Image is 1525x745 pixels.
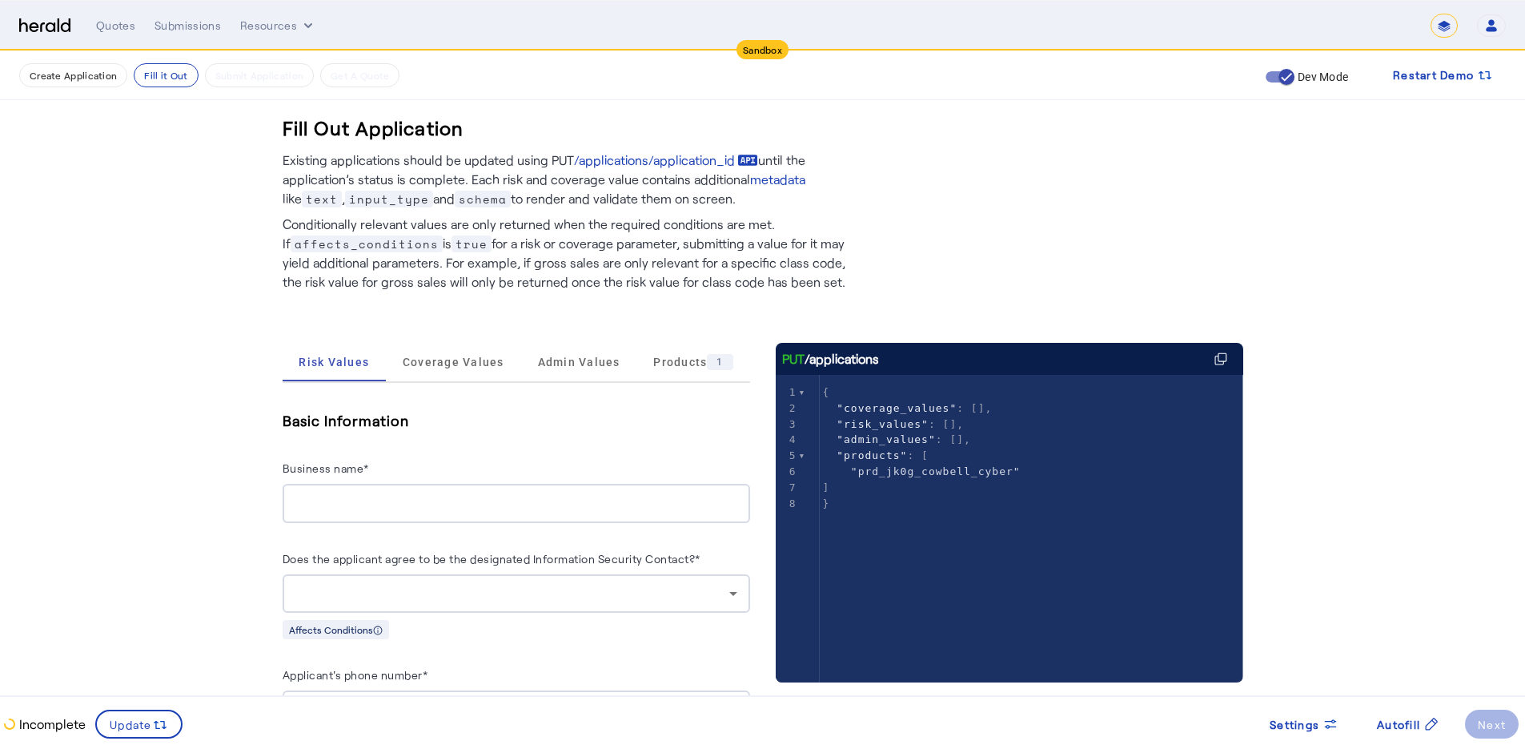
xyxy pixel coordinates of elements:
div: Sandbox [736,40,789,59]
span: schema [455,191,511,207]
span: Coverage Values [403,356,504,368]
span: "products" [837,449,907,461]
span: text [302,191,342,207]
span: } [823,497,830,509]
a: metadata [750,170,805,189]
span: "admin_values" [837,433,936,445]
span: Restart Demo [1393,66,1474,85]
h3: Fill Out Application [283,115,464,141]
span: affects_conditions [291,236,443,252]
span: : [], [823,402,993,414]
div: Quotes [96,18,135,34]
span: ] [823,481,830,493]
button: Autofill [1364,710,1452,739]
label: Does the applicant agree to be the designated Information Security Contact?* [283,552,700,566]
button: Submit Application [205,63,314,87]
button: Update [95,710,183,739]
span: Settings [1270,716,1319,733]
span: : [], [823,418,965,430]
span: { [823,386,830,398]
span: : [ [823,449,929,461]
button: Resources dropdown menu [240,18,316,34]
span: "coverage_values" [837,402,957,414]
span: "risk_values" [837,418,929,430]
p: Incomplete [16,715,86,734]
div: 4 [776,432,799,448]
div: 5 [776,448,799,464]
span: true [451,236,492,252]
div: 6 [776,464,799,480]
span: input_type [345,191,433,207]
img: Herald Logo [19,18,70,34]
button: Create Application [19,63,127,87]
div: 7 [776,480,799,496]
span: Autofill [1377,716,1420,733]
span: "prd_jk0g_cowbell_cyber" [851,465,1021,477]
label: Dev Mode [1294,69,1348,85]
button: Get A Quote [320,63,399,87]
span: Risk Values [299,356,369,368]
button: Fill it Out [134,63,198,87]
span: Update [110,716,152,733]
div: 1 [707,354,732,370]
label: Business name* [283,461,369,475]
label: Applicant's phone number* [283,668,428,682]
div: /applications [782,349,879,368]
div: Affects Conditions [283,620,389,639]
span: Products [653,354,732,370]
div: 1 [776,385,799,401]
button: Settings [1257,710,1351,739]
span: PUT [782,349,805,368]
span: Admin Values [538,356,620,368]
button: Restart Demo [1380,61,1506,90]
div: 3 [776,417,799,433]
div: 2 [776,401,799,417]
h5: Basic Information [283,409,750,433]
div: Submissions [155,18,221,34]
div: 8 [776,496,799,512]
p: Existing applications should be updated using PUT until the application’s status is complete. Eac... [283,151,859,208]
p: Conditionally relevant values are only returned when the required conditions are met. If is for a... [283,208,859,292]
span: : [], [823,433,971,445]
a: /applications/application_id [574,151,758,170]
